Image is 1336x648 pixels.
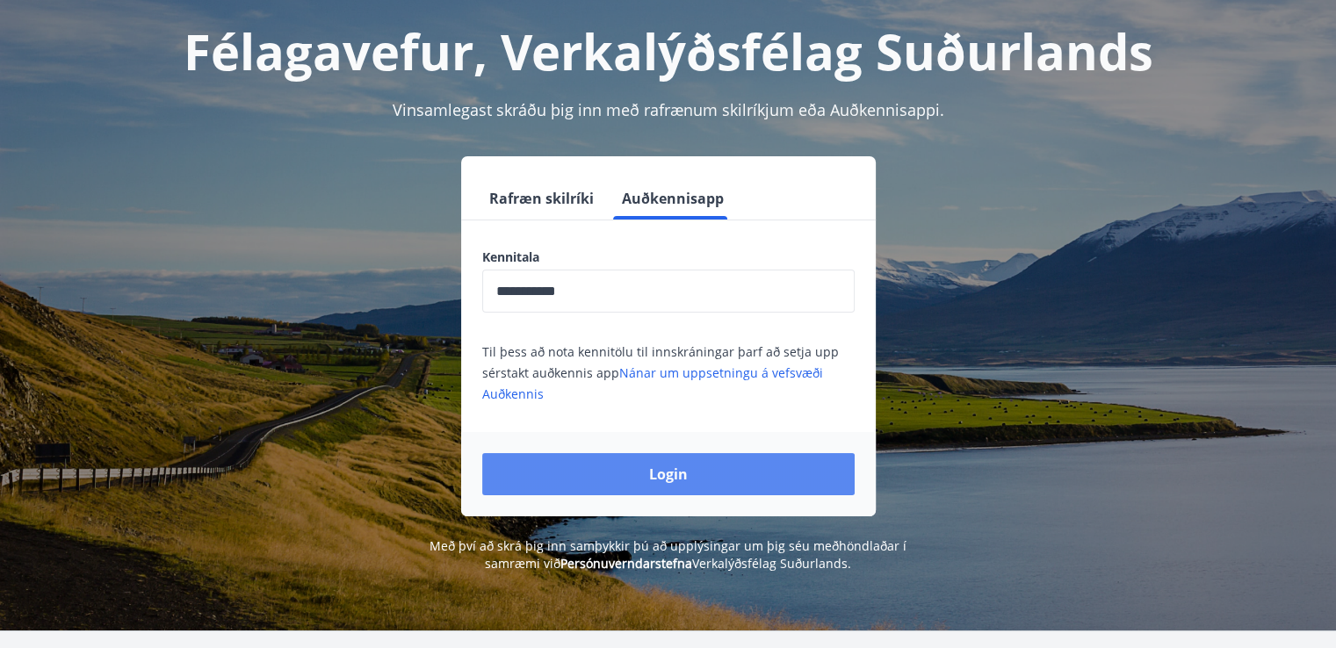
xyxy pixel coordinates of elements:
[482,343,839,402] span: Til þess að nota kennitölu til innskráningar þarf að setja upp sérstakt auðkennis app
[615,177,731,220] button: Auðkennisapp
[57,18,1280,84] h1: Félagavefur, Verkalýðsfélag Suðurlands
[482,177,601,220] button: Rafræn skilríki
[560,555,692,572] a: Persónuverndarstefna
[482,248,855,266] label: Kennitala
[393,99,944,120] span: Vinsamlegast skráðu þig inn með rafrænum skilríkjum eða Auðkennisappi.
[482,364,823,402] a: Nánar um uppsetningu á vefsvæði Auðkennis
[430,537,906,572] span: Með því að skrá þig inn samþykkir þú að upplýsingar um þig séu meðhöndlaðar í samræmi við Verkalý...
[482,453,855,495] button: Login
